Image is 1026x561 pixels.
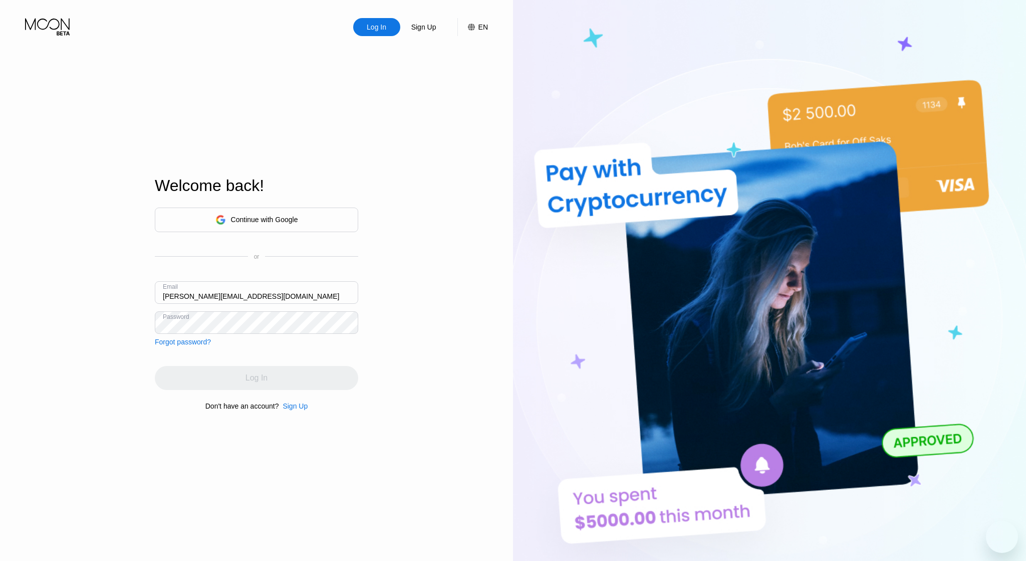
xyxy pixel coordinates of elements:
[279,402,308,410] div: Sign Up
[353,18,400,36] div: Log In
[231,216,298,224] div: Continue with Google
[155,176,358,195] div: Welcome back!
[163,283,178,290] div: Email
[400,18,447,36] div: Sign Up
[155,338,211,346] div: Forgot password?
[410,22,437,32] div: Sign Up
[478,23,488,31] div: EN
[283,402,308,410] div: Sign Up
[254,253,260,260] div: or
[205,402,279,410] div: Don't have an account?
[986,521,1018,553] iframe: Button to launch messaging window
[155,208,358,232] div: Continue with Google
[457,18,488,36] div: EN
[366,22,387,32] div: Log In
[163,313,189,320] div: Password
